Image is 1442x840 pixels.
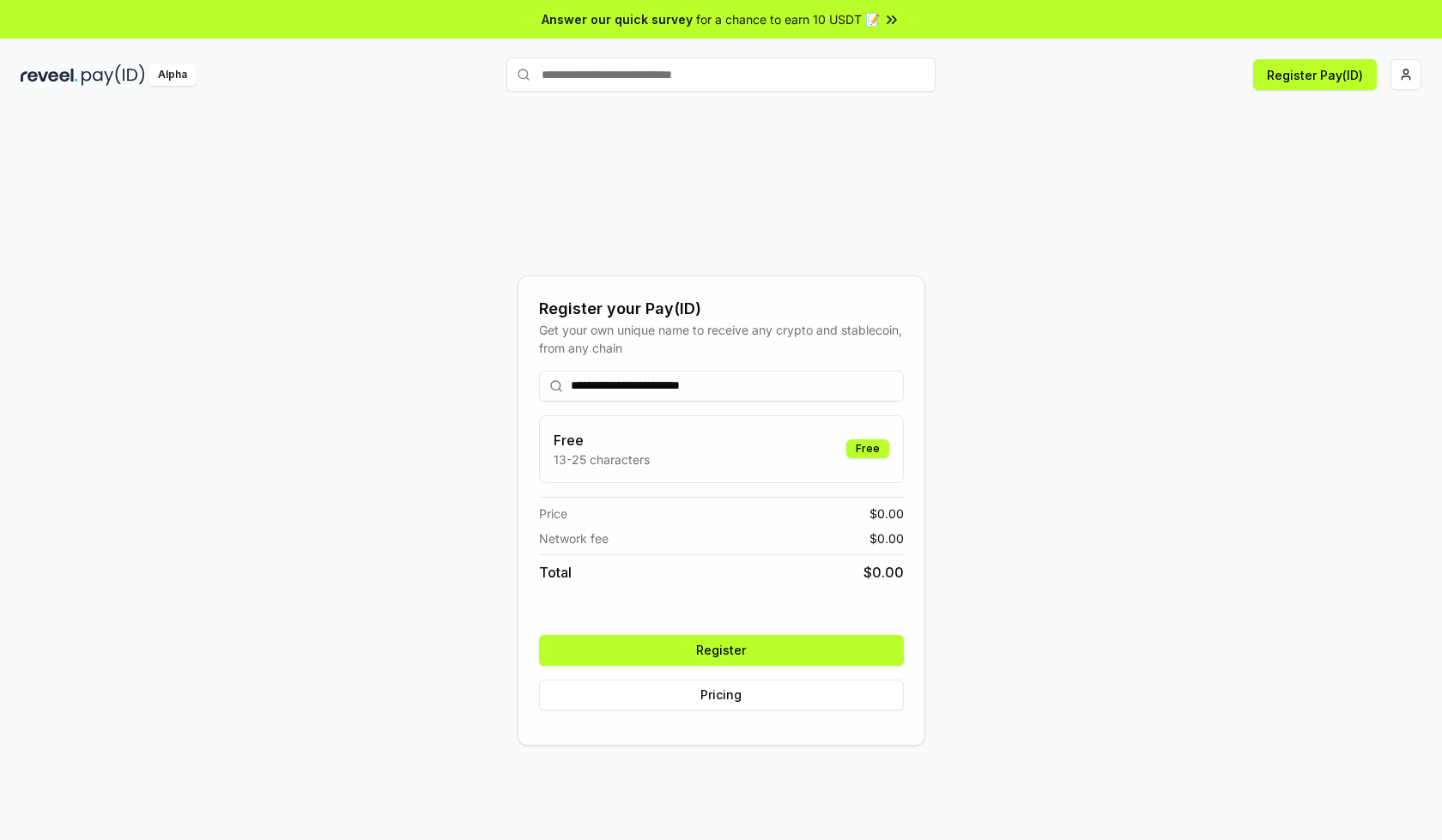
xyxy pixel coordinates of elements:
button: Register [539,635,904,666]
span: $ 0.00 [863,562,904,583]
button: Pricing [539,680,904,710]
span: Answer our quick survey [542,10,693,28]
p: 13-25 characters [554,450,650,468]
div: Register your Pay(ID) [539,297,904,321]
span: $ 0.00 [869,505,904,523]
span: Price [539,505,567,523]
div: Free [846,439,889,458]
button: Register Pay(ID) [1253,59,1377,90]
div: Get your own unique name to receive any crypto and stablecoin, from any chain [539,321,904,357]
h3: Free [554,430,650,450]
span: $ 0.00 [869,529,904,547]
span: for a chance to earn 10 USDT 📝 [696,10,880,28]
span: Total [539,562,572,583]
div: Alpha [148,64,197,86]
img: reveel_dark [21,64,78,86]
span: Network fee [539,529,609,547]
img: pay_id [82,64,145,86]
